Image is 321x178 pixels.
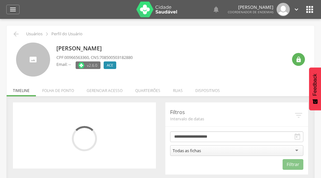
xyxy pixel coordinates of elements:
div: Resetar senha [292,53,305,66]
p: CPF: , CNS: [56,55,133,60]
i:  [293,6,300,13]
div: Todas as fichas [173,148,201,153]
p: Filtros [170,109,294,116]
i:  [305,4,315,14]
label: Versão do aplicativo [76,61,100,69]
button: Filtrar [283,159,303,170]
i:  [212,6,220,13]
i:  [9,6,17,13]
i: Voltar [12,30,20,38]
span: v2.6.0 [87,62,97,68]
span: Feedback [312,74,318,96]
i:  [295,56,302,63]
span: 00966563360 [65,55,89,60]
p: Perfil do Usuário [51,32,83,37]
button: Feedback - Mostrar pesquisa [309,67,321,110]
a:  [293,3,300,16]
li: Dispositivos [189,82,226,96]
li: Ruas [167,82,189,96]
i:  [43,31,50,37]
span: Intervalo de datas [170,116,294,122]
li: Gerenciar acesso [80,82,129,96]
a:  [6,5,20,14]
li: Folha de ponto [36,82,80,96]
li: Quarteirões [129,82,167,96]
p: [PERSON_NAME] [56,44,133,53]
span: Coordenador de Endemias [228,10,273,14]
i:  [294,133,301,141]
i:  [294,111,303,120]
span: 708500503182880 [100,55,133,60]
span: ACE [107,63,113,68]
a:  [212,3,220,16]
p: Usuários [26,32,43,37]
p: Email: -- [56,61,71,67]
p: [PERSON_NAME] [228,5,273,9]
